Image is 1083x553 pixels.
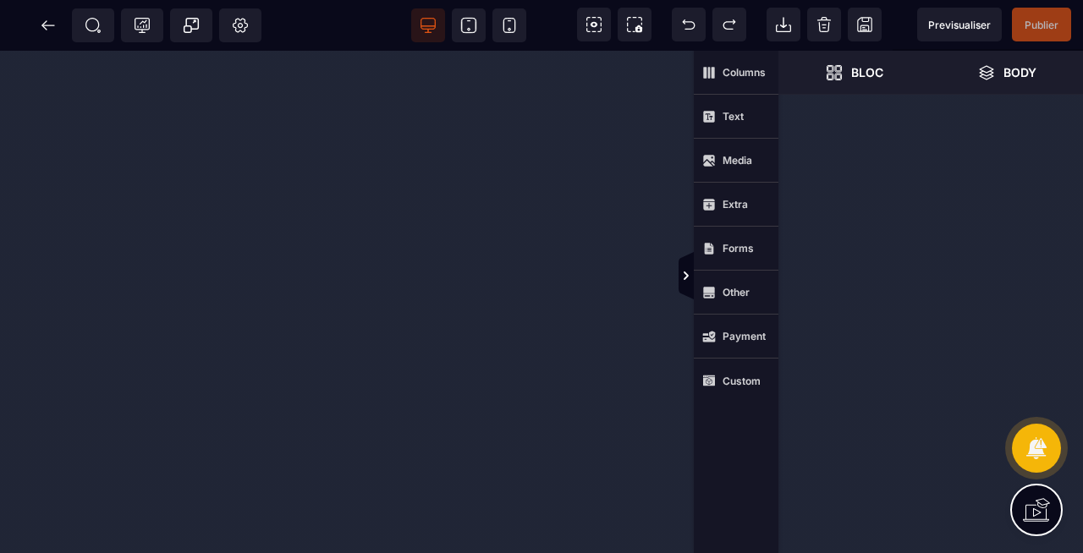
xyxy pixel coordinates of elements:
[618,8,651,41] span: Screenshot
[577,8,611,41] span: View components
[723,286,750,298] strong: Other
[1025,19,1058,31] span: Publier
[778,51,931,95] span: Open Blocks
[723,198,748,211] strong: Extra
[723,330,766,342] strong: Payment
[723,66,766,79] strong: Columns
[723,110,744,123] strong: Text
[723,242,754,255] strong: Forms
[928,19,991,31] span: Previsualiser
[851,66,883,79] strong: Bloc
[134,17,151,34] span: Tracking
[1003,66,1036,79] strong: Body
[85,17,102,34] span: SEO
[931,51,1083,95] span: Open Layer Manager
[723,375,761,387] strong: Custom
[232,17,249,34] span: Setting Body
[723,154,752,167] strong: Media
[183,17,200,34] span: Popup
[917,8,1002,41] span: Preview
